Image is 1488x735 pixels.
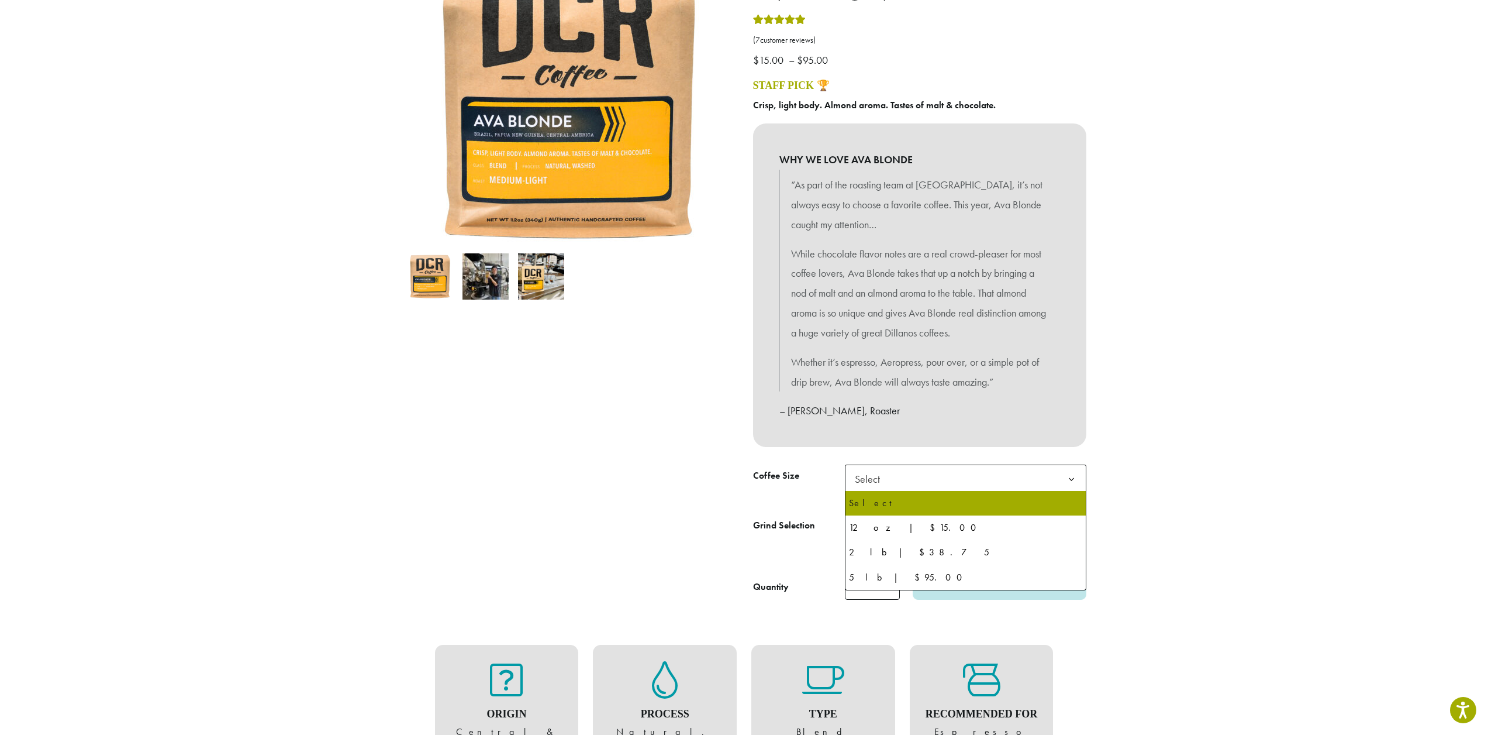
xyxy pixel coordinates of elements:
label: Coffee Size [753,468,845,485]
p: – [PERSON_NAME], Roaster [779,401,1060,421]
p: While chocolate flavor notes are a real crowd-pleaser for most coffee lovers, Ava Blonde takes th... [791,244,1048,343]
h4: Origin [447,708,567,721]
a: (7customer reviews) [753,35,1086,46]
span: – [789,53,795,67]
span: 7 [755,35,760,45]
div: Quantity [753,580,789,594]
span: Select [850,468,892,490]
li: Select [845,491,1086,516]
img: Ava Blonde - Image 3 [518,253,564,300]
img: Ava Blonde - Image 2 [462,253,509,300]
span: Select [845,465,1086,493]
a: STAFF PICK 🏆 [753,80,830,91]
h4: Type [763,708,883,721]
span: $ [753,53,759,67]
span: $ [797,53,803,67]
p: Whether it’s espresso, Aeropress, pour over, or a simple pot of drip brew, Ava Blonde will always... [791,352,1048,392]
div: 12 oz | $15.00 [849,519,1082,537]
bdi: 15.00 [753,53,786,67]
div: 2 lb | $38.75 [849,544,1082,561]
img: Ava Blonde [407,253,453,300]
label: Grind Selection [753,517,845,534]
b: WHY WE LOVE AVA BLONDE [779,150,1060,170]
p: “As part of the roasting team at [GEOGRAPHIC_DATA], it’s not always easy to choose a favorite cof... [791,175,1048,234]
bdi: 95.00 [797,53,831,67]
h4: Process [605,708,725,721]
div: Rated 5.00 out of 5 [753,13,806,30]
h4: Recommended For [921,708,1042,721]
div: 5 lb | $95.00 [849,569,1082,586]
b: Crisp, light body. Almond aroma. Tastes of malt & chocolate. [753,99,996,111]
